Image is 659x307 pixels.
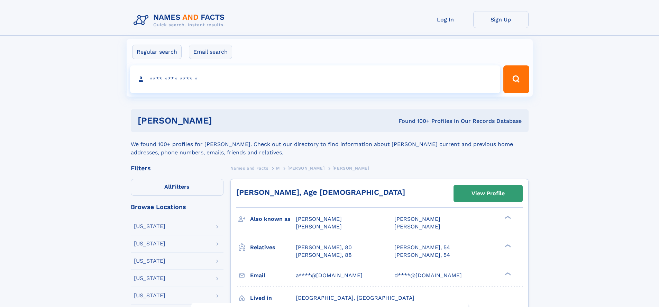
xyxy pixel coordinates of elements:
[250,292,296,304] h3: Lived in
[296,295,414,301] span: [GEOGRAPHIC_DATA], [GEOGRAPHIC_DATA]
[296,216,342,222] span: [PERSON_NAME]
[250,213,296,225] h3: Also known as
[472,186,505,201] div: View Profile
[134,293,165,298] div: [US_STATE]
[134,258,165,264] div: [US_STATE]
[134,276,165,281] div: [US_STATE]
[287,164,324,172] a: [PERSON_NAME]
[131,179,223,196] label: Filters
[250,242,296,253] h3: Relatives
[503,243,511,248] div: ❯
[131,132,529,157] div: We found 100+ profiles for [PERSON_NAME]. Check out our directory to find information about [PERS...
[394,251,450,259] a: [PERSON_NAME], 54
[418,11,473,28] a: Log In
[503,215,511,220] div: ❯
[332,166,369,171] span: [PERSON_NAME]
[296,244,352,251] a: [PERSON_NAME], 80
[189,45,232,59] label: Email search
[131,11,230,30] img: Logo Names and Facts
[503,65,529,93] button: Search Button
[296,223,342,230] span: [PERSON_NAME]
[276,164,280,172] a: M
[134,224,165,229] div: [US_STATE]
[250,270,296,281] h3: Email
[138,116,305,125] h1: [PERSON_NAME]
[236,188,405,197] a: [PERSON_NAME], Age [DEMOGRAPHIC_DATA]
[503,271,511,276] div: ❯
[130,65,501,93] input: search input
[164,183,172,190] span: All
[132,45,182,59] label: Regular search
[305,117,522,125] div: Found 100+ Profiles In Our Records Database
[230,164,268,172] a: Names and Facts
[473,11,529,28] a: Sign Up
[134,241,165,246] div: [US_STATE]
[394,216,440,222] span: [PERSON_NAME]
[131,165,223,171] div: Filters
[131,204,223,210] div: Browse Locations
[296,251,352,259] a: [PERSON_NAME], 88
[276,166,280,171] span: M
[454,185,522,202] a: View Profile
[394,244,450,251] a: [PERSON_NAME], 54
[287,166,324,171] span: [PERSON_NAME]
[394,223,440,230] span: [PERSON_NAME]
